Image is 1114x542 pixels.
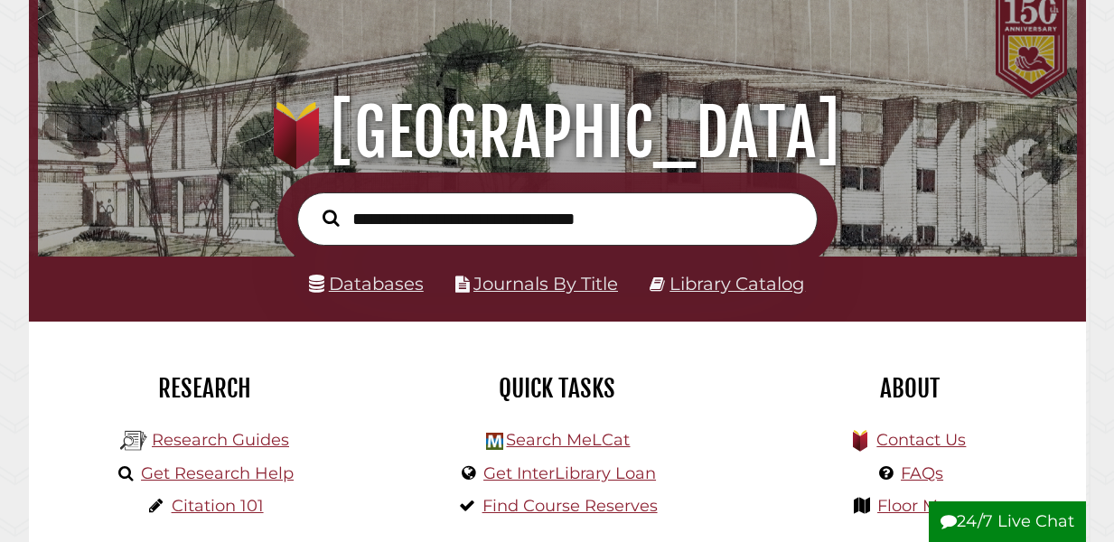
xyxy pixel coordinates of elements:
[54,93,1060,173] h1: [GEOGRAPHIC_DATA]
[669,273,805,294] a: Library Catalog
[42,373,368,404] h2: Research
[877,496,967,516] a: Floor Maps
[876,430,966,450] a: Contact Us
[172,496,264,516] a: Citation 101
[141,463,294,483] a: Get Research Help
[506,430,630,450] a: Search MeLCat
[395,373,720,404] h2: Quick Tasks
[314,205,348,230] button: Search
[152,430,289,450] a: Research Guides
[473,273,618,294] a: Journals By Title
[309,273,424,294] a: Databases
[482,496,658,516] a: Find Course Reserves
[323,210,339,228] i: Search
[486,433,503,450] img: Hekman Library Logo
[120,427,147,454] img: Hekman Library Logo
[483,463,656,483] a: Get InterLibrary Loan
[747,373,1072,404] h2: About
[901,463,943,483] a: FAQs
